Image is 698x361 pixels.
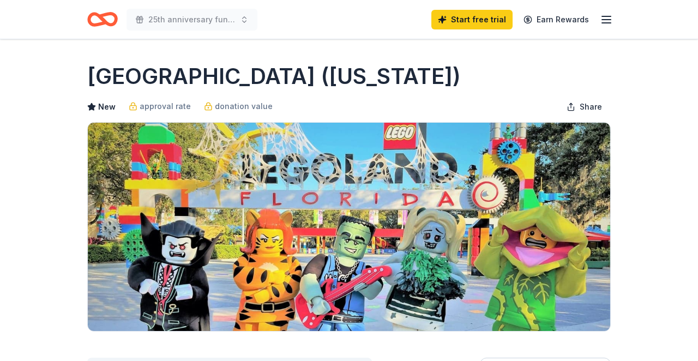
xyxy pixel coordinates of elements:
button: Share [558,96,611,118]
span: Share [580,100,602,113]
span: donation value [215,100,273,113]
a: donation value [204,100,273,113]
button: 25th anniversary fundraising dinner dance silent auction [DATE] [127,9,257,31]
img: Image for LEGOLAND Resort (Florida) [88,123,610,331]
a: Earn Rewards [517,10,595,29]
a: approval rate [129,100,191,113]
h1: [GEOGRAPHIC_DATA] ([US_STATE]) [87,61,461,92]
span: New [98,100,116,113]
span: approval rate [140,100,191,113]
a: Home [87,7,118,32]
a: Start free trial [431,10,513,29]
span: 25th anniversary fundraising dinner dance silent auction [DATE] [148,13,236,26]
